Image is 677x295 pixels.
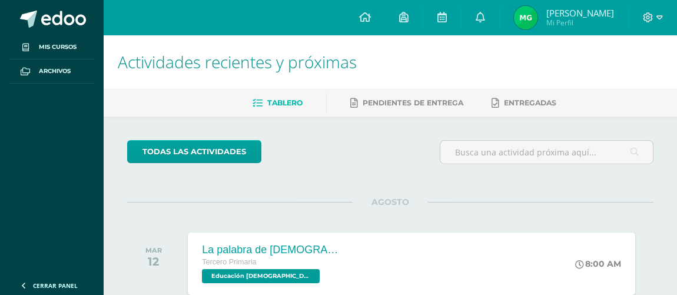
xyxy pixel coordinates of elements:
span: Tablero [267,98,303,107]
span: Cerrar panel [33,281,78,290]
span: AGOSTO [353,197,428,207]
div: La palabra de [DEMOGRAPHIC_DATA] es luz [202,244,343,256]
span: Pendientes de entrega [363,98,463,107]
a: Tablero [253,94,303,112]
input: Busca una actividad próxima aquí... [440,141,653,164]
span: Educación Cristiana 'A' [202,269,320,283]
img: 0bc4a8a90b96da347d12cef38a72a6c1.png [514,6,537,29]
a: Mis cursos [9,35,94,59]
span: Archivos [39,67,71,76]
span: Tercero Primaria [202,258,256,266]
span: Entregadas [504,98,556,107]
a: Entregadas [492,94,556,112]
div: MAR [145,246,162,254]
span: [PERSON_NAME] [546,7,614,19]
a: todas las Actividades [127,140,261,163]
span: Actividades recientes y próximas [118,51,357,73]
span: Mis cursos [39,42,77,52]
a: Archivos [9,59,94,84]
div: 12 [145,254,162,269]
div: 8:00 AM [575,258,621,269]
span: Mi Perfil [546,18,614,28]
a: Pendientes de entrega [350,94,463,112]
